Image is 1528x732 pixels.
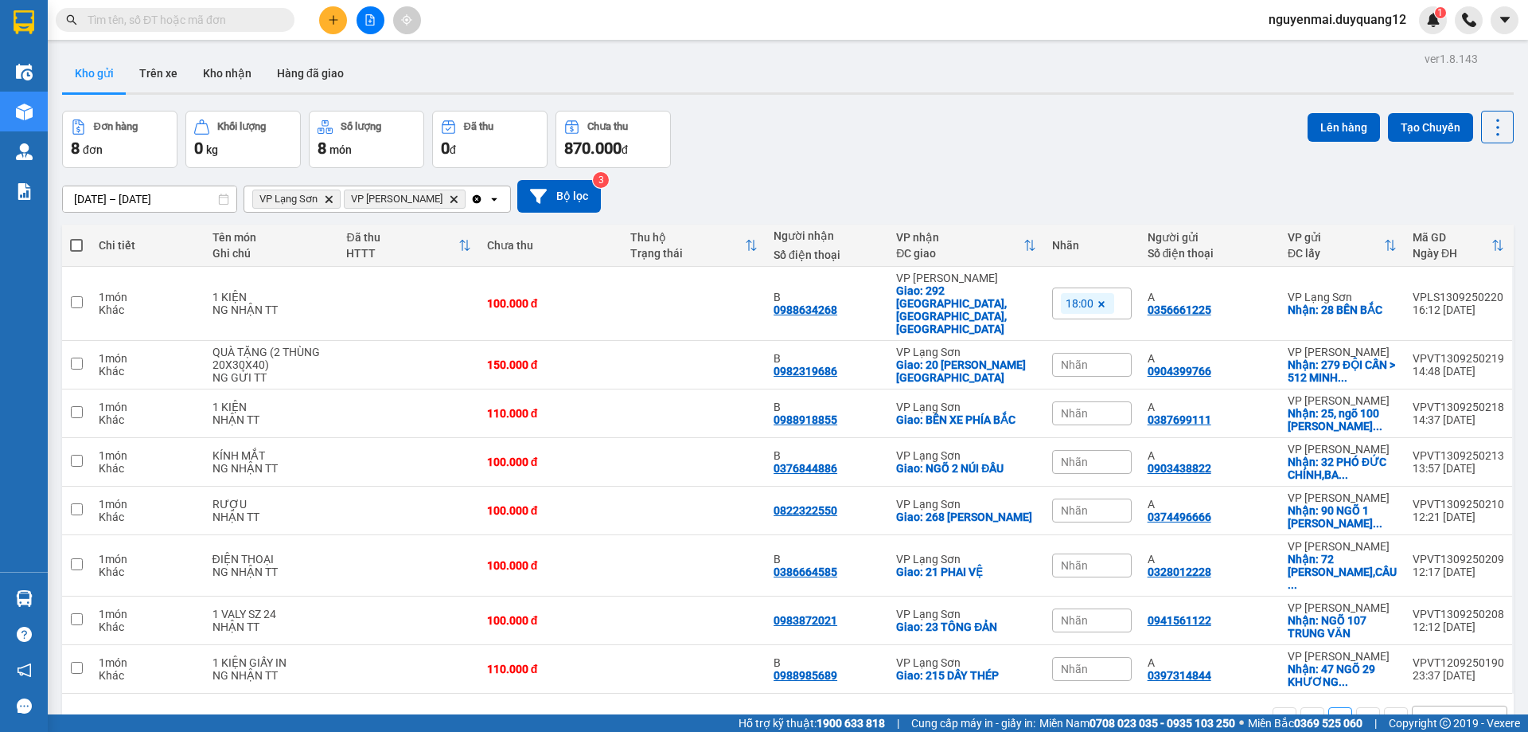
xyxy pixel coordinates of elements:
[774,303,837,316] div: 0988634268
[1061,407,1088,420] span: Nhãn
[1089,717,1235,730] strong: 0708 023 035 - 0935 103 250
[487,559,614,572] div: 100.000 đ
[774,614,837,627] div: 0983872021
[1462,13,1476,27] img: phone-icon
[309,111,424,168] button: Số lượng8món
[1256,10,1419,29] span: nguyenmai.duyquang12
[393,6,421,34] button: aim
[212,291,331,303] div: 1 KIỆN
[99,239,196,252] div: Chi tiết
[318,139,326,158] span: 8
[1328,707,1352,731] button: 1
[99,365,196,378] div: Khác
[1148,566,1211,578] div: 0328012228
[1413,553,1504,566] div: VPVT1309250209
[344,190,466,209] span: VP Minh Khai, close by backspace
[1288,540,1397,553] div: VP [PERSON_NAME]
[1288,491,1397,504] div: VP [PERSON_NAME]
[1148,511,1211,523] div: 0374496666
[1440,718,1451,729] span: copyright
[99,449,196,462] div: 1 món
[1288,614,1397,640] div: Nhận: NGÕ 107 TRUNG VĂN
[194,139,203,158] span: 0
[1148,498,1272,511] div: A
[469,191,470,207] input: Selected VP Lạng Sơn, VP Minh Khai.
[470,193,483,206] svg: Clear all
[62,54,127,92] button: Kho gửi
[88,11,275,29] input: Tìm tên, số ĐT hoặc mã đơn
[1405,225,1512,267] th: Toggle SortBy
[896,669,1035,682] div: Giao: 215 DÂY THÉP
[1280,225,1405,267] th: Toggle SortBy
[1425,50,1478,68] div: ver 1.8.143
[351,193,442,206] span: VP Minh Khai
[212,401,331,413] div: 1 KIỆN
[99,352,196,365] div: 1 món
[1413,247,1491,260] div: Ngày ĐH
[774,669,837,682] div: 0988985689
[464,121,493,132] div: Đã thu
[1413,291,1504,303] div: VPLS1309250220
[432,111,548,168] button: Đã thu0đ
[622,225,766,267] th: Toggle SortBy
[66,14,77,25] span: search
[1288,346,1397,358] div: VP [PERSON_NAME]
[1308,113,1380,142] button: Lên hàng
[212,247,331,260] div: Ghi chú
[896,401,1035,413] div: VP Lạng Sơn
[17,699,32,714] span: message
[593,172,609,188] sup: 3
[364,14,376,25] span: file-add
[896,284,1035,335] div: Giao: 292 TÂY SƠN,ĐỐNG ĐA,HÀ NỘI
[357,6,384,34] button: file-add
[896,656,1035,669] div: VP Lạng Sơn
[99,401,196,413] div: 1 món
[259,193,318,206] span: VP Lạng Sơn
[587,121,628,132] div: Chưa thu
[212,413,331,426] div: NHẬN TT
[1413,511,1504,523] div: 12:21 [DATE]
[896,346,1035,358] div: VP Lạng Sơn
[630,231,745,244] div: Thu hộ
[1373,517,1382,530] span: ...
[1413,303,1504,316] div: 16:12 [DATE]
[896,620,1035,633] div: Giao: 23 TÔNG ĐẢN
[17,627,32,642] span: question-circle
[1338,371,1347,384] span: ...
[774,229,880,242] div: Người nhận
[1491,6,1518,34] button: caret-down
[185,111,301,168] button: Khối lượng0kg
[488,193,501,206] svg: open
[1288,291,1397,303] div: VP Lạng Sơn
[888,225,1043,267] th: Toggle SortBy
[1288,247,1384,260] div: ĐC lấy
[1422,711,1471,727] div: 10 / trang
[1288,303,1397,316] div: Nhận: 28 BẾN BẮC
[1413,498,1504,511] div: VPVT1309250210
[817,717,885,730] strong: 1900 633 818
[94,121,138,132] div: Đơn hàng
[487,239,614,252] div: Chưa thu
[190,54,264,92] button: Kho nhận
[328,14,339,25] span: plus
[1066,296,1093,311] span: 18:00
[83,143,103,156] span: đơn
[212,553,331,566] div: ĐIỆN THOẠI
[1413,669,1504,682] div: 23:37 [DATE]
[896,608,1035,620] div: VP Lạng Sơn
[1339,675,1348,688] span: ...
[1248,714,1362,732] span: Miền Bắc
[99,553,196,566] div: 1 món
[487,663,614,675] div: 110.000 đ
[1288,504,1397,530] div: Nhận: 90 NGÕ 1 PHẠM TUẤN TÀI,CẦU GIẤY,HÀ NỘI
[630,247,745,260] div: Trạng thái
[212,608,331,620] div: 1 VALY SZ 24
[564,139,622,158] span: 870.000
[1061,559,1088,572] span: Nhãn
[896,498,1035,511] div: VP Lạng Sơn
[896,566,1035,578] div: Giao: 21 PHAI VỆ
[774,462,837,475] div: 0376844886
[1288,394,1397,407] div: VP [PERSON_NAME]
[774,352,880,365] div: B
[1148,291,1272,303] div: A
